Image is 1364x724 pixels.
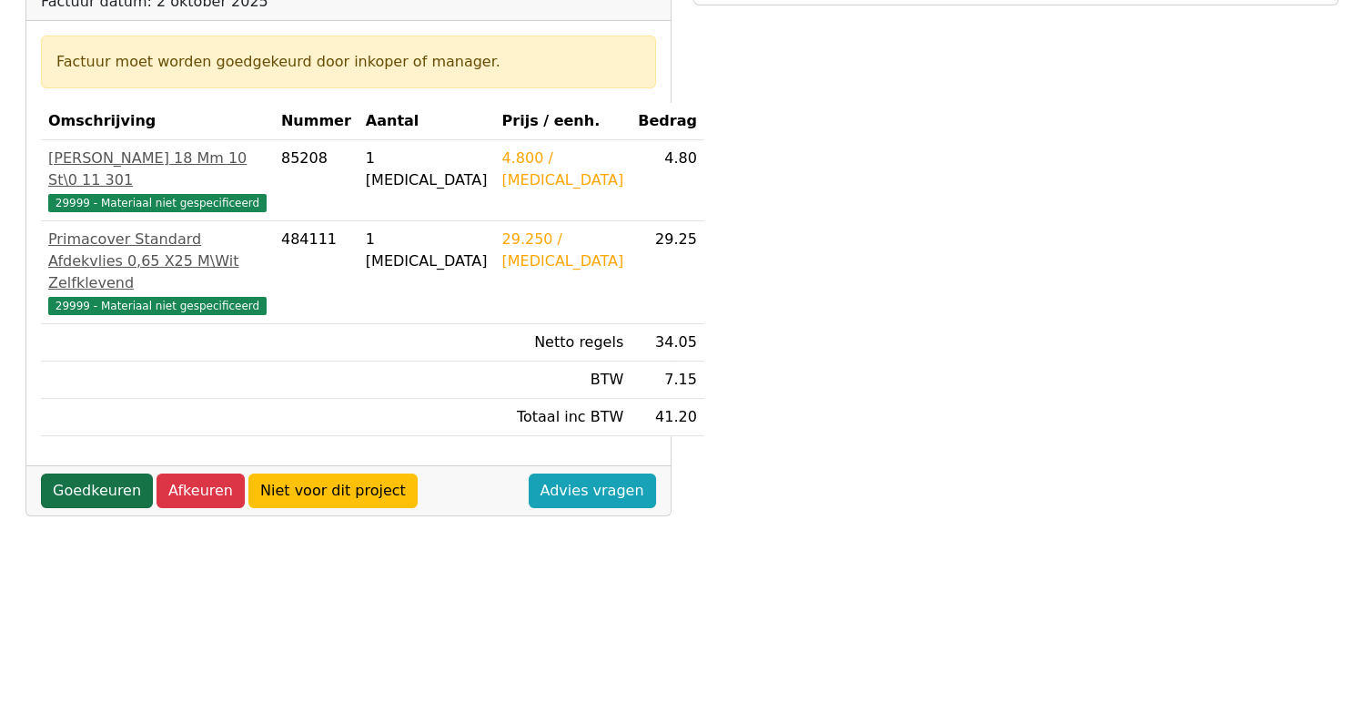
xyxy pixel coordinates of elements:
td: 7.15 [631,362,704,399]
div: 1 [MEDICAL_DATA] [366,229,488,272]
a: Advies vragen [529,474,656,508]
th: Bedrag [631,103,704,140]
td: Netto regels [495,324,631,362]
div: 4.800 / [MEDICAL_DATA] [502,148,624,191]
a: Primacover Standard Afdekvlies 0,65 X25 M\Wit Zelfklevend29999 - Materiaal niet gespecificeerd [48,229,267,316]
td: Totaal inc BTW [495,399,631,436]
td: 4.80 [631,140,704,221]
div: 29.250 / [MEDICAL_DATA] [502,229,624,272]
th: Aantal [359,103,495,140]
td: BTW [495,362,631,399]
td: 41.20 [631,399,704,436]
td: 29.25 [631,221,704,324]
span: 29999 - Materiaal niet gespecificeerd [48,297,267,315]
div: [PERSON_NAME] 18 Mm 10 St\0 11 301 [48,148,267,191]
td: 484111 [274,221,359,324]
div: 1 [MEDICAL_DATA] [366,148,488,191]
a: Niet voor dit project [248,474,418,508]
td: 85208 [274,140,359,221]
a: [PERSON_NAME] 18 Mm 10 St\0 11 30129999 - Materiaal niet gespecificeerd [48,148,267,213]
th: Omschrijving [41,103,274,140]
th: Prijs / eenh. [495,103,631,140]
span: 29999 - Materiaal niet gespecificeerd [48,194,267,212]
div: Factuur moet worden goedgekeurd door inkoper of manager. [56,51,641,73]
td: 34.05 [631,324,704,362]
a: Goedkeuren [41,474,153,508]
th: Nummer [274,103,359,140]
div: Primacover Standard Afdekvlies 0,65 X25 M\Wit Zelfklevend [48,229,267,294]
a: Afkeuren [157,474,245,508]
